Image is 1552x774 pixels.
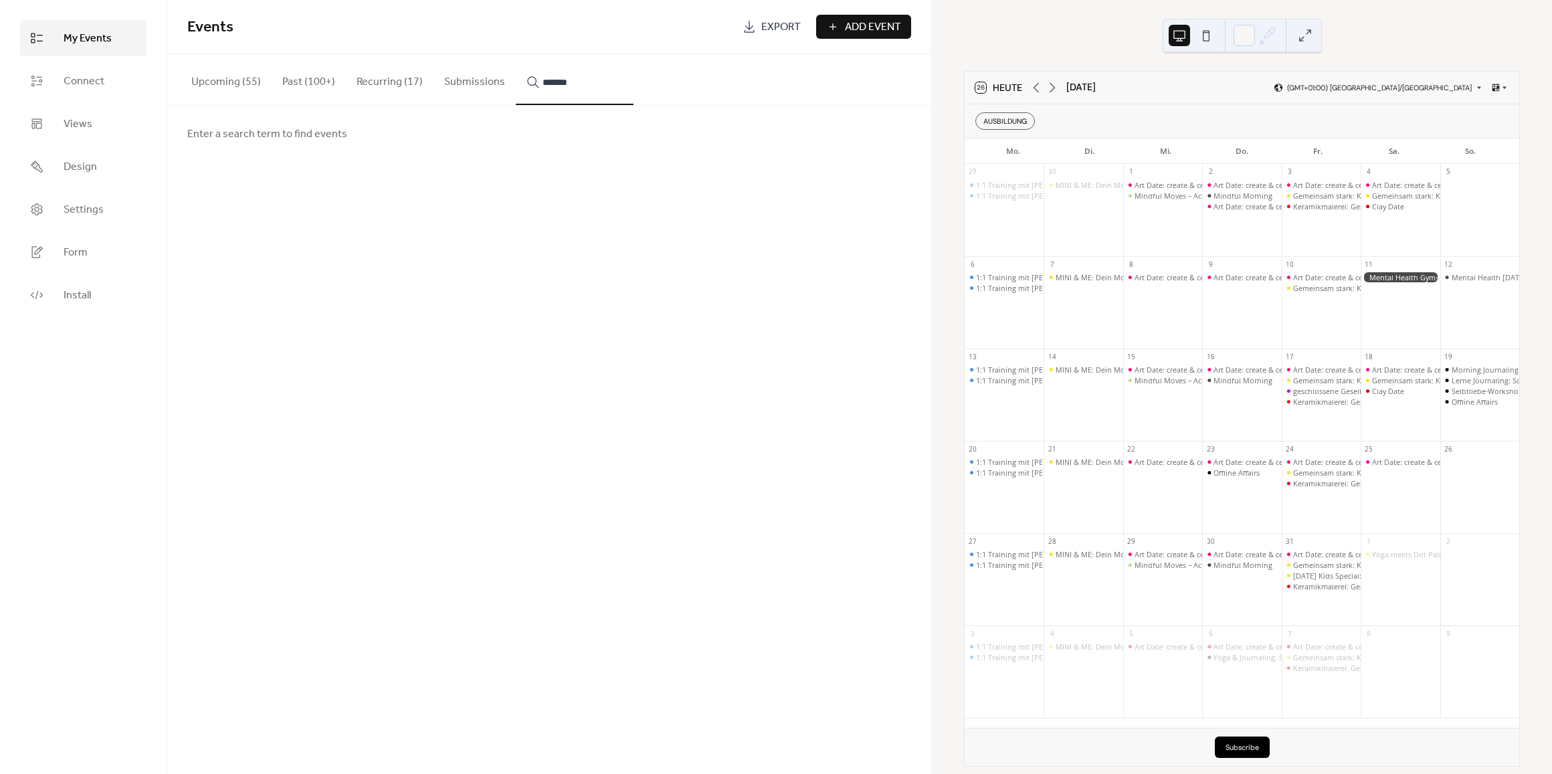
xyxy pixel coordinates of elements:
[1214,201,1337,211] div: Art Date: create & celebrate yourself
[1293,386,1432,396] div: geschlossene Gesellschaft - doors closed
[1123,272,1202,282] div: Art Date: create & celebrate yourself
[1285,167,1294,177] div: 3
[1440,365,1519,375] div: Morning Journaling Class: Dein Wochenrückblick
[1048,629,1057,638] div: 4
[1293,642,1416,652] div: Art Date: create & celebrate yourself
[976,468,1228,478] div: 1:1 Training mit [PERSON_NAME] (digital oder 5020 [GEOGRAPHIC_DATA])
[1361,375,1440,385] div: Gemeinsam stark: Kreativzeit für Kind & Eltern
[1044,457,1123,467] div: MINI & ME: Dein Moment mit Baby
[976,549,1228,559] div: 1:1 Training mit [PERSON_NAME] (digital oder 5020 [GEOGRAPHIC_DATA])
[1214,272,1337,282] div: Art Date: create & celebrate yourself
[1444,629,1453,638] div: 9
[1048,537,1057,546] div: 28
[1293,652,1452,662] div: Gemeinsam stark: Kreativzeit für Kind & Eltern
[968,537,977,546] div: 27
[976,283,1228,293] div: 1:1 Training mit [PERSON_NAME] (digital oder 5020 [GEOGRAPHIC_DATA])
[1361,365,1440,375] div: Art Date: create & celebrate yourself
[64,202,104,218] span: Settings
[1206,167,1216,177] div: 2
[20,277,147,313] a: Install
[965,283,1044,293] div: 1:1 Training mit Caterina (digital oder 5020 Salzburg)
[1285,352,1294,361] div: 17
[1206,352,1216,361] div: 16
[1214,191,1272,201] div: Mindful Morning
[1361,457,1440,467] div: Art Date: create & celebrate yourself
[1440,375,1519,385] div: Lerne Journaling: Schreiben, das dich verändert
[1282,457,1361,467] div: Art Date: create & celebrate yourself
[1044,365,1123,375] div: MINI & ME: Dein Moment mit Baby
[971,79,1027,96] button: 26Heute
[965,560,1044,570] div: 1:1 Training mit Caterina (digital oder 5020 Salzburg)
[733,15,811,39] a: Export
[1372,191,1531,201] div: Gemeinsam stark: Kreativzeit für Kind & Eltern
[1280,138,1356,164] div: Fr.
[1282,375,1361,385] div: Gemeinsam stark: Kreativzeit für Kind & Eltern
[1285,629,1294,638] div: 7
[1452,397,1498,407] div: Offline Affairs
[975,138,1052,164] div: Mo.
[1056,642,1175,652] div: MINI & ME: Dein Moment mit Baby
[1285,537,1294,546] div: 31
[1123,560,1202,570] div: Mindful Moves – Achtsame Körperübungen für mehr Balance
[1293,180,1416,190] div: Art Date: create & celebrate yourself
[1361,191,1440,201] div: Gemeinsam stark: Kreativzeit für Kind & Eltern
[1293,191,1452,201] div: Gemeinsam stark: Kreativzeit für Kind & Eltern
[20,149,147,185] a: Design
[965,457,1044,467] div: 1:1 Training mit Caterina (digital oder 5020 Salzburg)
[1127,167,1136,177] div: 1
[1361,201,1440,211] div: Clay Date
[976,652,1228,662] div: 1:1 Training mit [PERSON_NAME] (digital oder 5020 [GEOGRAPHIC_DATA])
[1372,375,1531,385] div: Gemeinsam stark: Kreativzeit für Kind & Eltern
[1282,386,1361,396] div: geschlossene Gesellschaft - doors closed
[1293,571,1443,581] div: [DATE] Kids Special: Dein Licht darf funkeln
[1214,652,1353,662] div: Yoga & Journaling: She. Breathes. Writes.
[64,288,91,304] span: Install
[1214,375,1272,385] div: Mindful Morning
[816,15,911,39] button: Add Event
[1202,375,1281,385] div: Mindful Morning
[1365,444,1374,454] div: 25
[1440,386,1519,396] div: Selbtliebe-Workshop: Der ehrliche Weg zurück zu dir - Buchung
[1293,560,1452,570] div: Gemeinsam stark: Kreativzeit für Kind & Eltern
[1372,201,1404,211] div: Clay Date
[1127,260,1136,269] div: 8
[1056,549,1175,559] div: MINI & ME: Dein Moment mit Baby
[1048,167,1057,177] div: 30
[976,365,1228,375] div: 1:1 Training mit [PERSON_NAME] (digital oder 5020 [GEOGRAPHIC_DATA])
[187,126,347,142] span: Enter a search term to find events
[1202,180,1281,190] div: Art Date: create & celebrate yourself
[1206,444,1216,454] div: 23
[1282,283,1361,293] div: Gemeinsam stark: Kreativzeit für Kind & Eltern
[1135,457,1258,467] div: Art Date: create & celebrate yourself
[965,652,1044,662] div: 1:1 Training mit Caterina (digital oder 5020 Salzburg)
[1282,478,1361,488] div: Keramikmalerei: Gestalte deinen Selbstliebe-Anker
[1214,365,1337,375] div: Art Date: create & celebrate yourself
[1293,397,1466,407] div: Keramikmalerei: Gestalte deinen Selbstliebe-Anker
[1202,272,1281,282] div: Art Date: create & celebrate yourself
[64,116,92,132] span: Views
[968,260,977,269] div: 6
[1048,352,1057,361] div: 14
[1365,537,1374,546] div: 1
[1282,272,1361,282] div: Art Date: create & celebrate yourself
[975,112,1035,130] div: AUSBILDUNG
[1206,537,1216,546] div: 30
[20,106,147,142] a: Views
[1202,652,1281,662] div: Yoga & Journaling: She. Breathes. Writes.
[1048,444,1057,454] div: 21
[1293,581,1466,591] div: Keramikmalerei: Gestalte deinen Selbstliebe-Anker
[1282,642,1361,652] div: Art Date: create & celebrate yourself
[1365,629,1374,638] div: 8
[1293,457,1416,467] div: Art Date: create & celebrate yourself
[1135,642,1258,652] div: Art Date: create & celebrate yourself
[1056,272,1175,282] div: MINI & ME: Dein Moment mit Baby
[1135,191,1345,201] div: Mindful Moves – Achtsame Körperübungen für mehr Balance
[1123,457,1202,467] div: Art Date: create & celebrate yourself
[968,629,977,638] div: 3
[1293,365,1416,375] div: Art Date: create & celebrate yourself
[1372,365,1495,375] div: Art Date: create & celebrate yourself
[1214,560,1272,570] div: Mindful Morning
[1287,84,1472,92] span: (GMT+01:00) [GEOGRAPHIC_DATA]/[GEOGRAPHIC_DATA]
[20,63,147,99] a: Connect
[1052,138,1128,164] div: Di.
